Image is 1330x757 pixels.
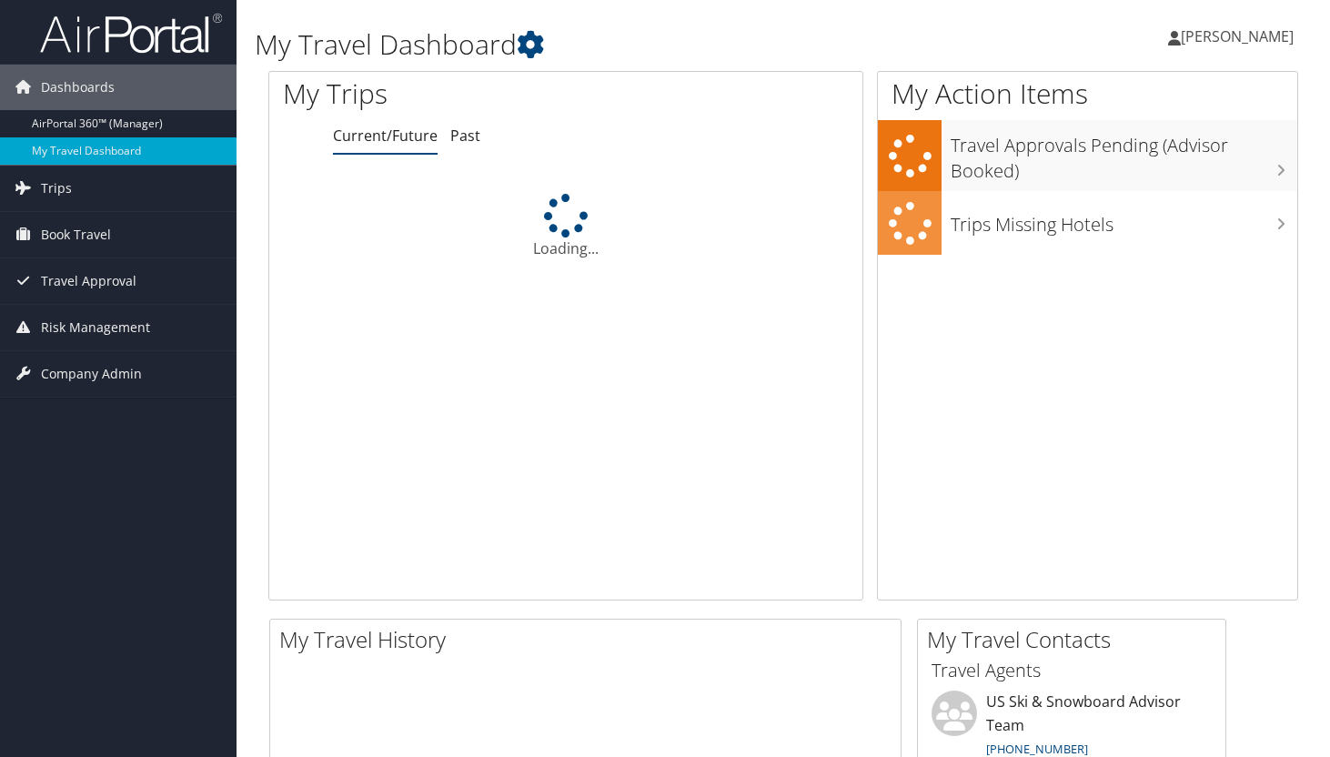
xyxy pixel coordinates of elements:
h3: Trips Missing Hotels [951,203,1297,237]
span: [PERSON_NAME] [1181,26,1294,46]
h1: My Travel Dashboard [255,25,960,64]
a: Travel Approvals Pending (Advisor Booked) [878,120,1297,190]
h2: My Travel History [279,624,901,655]
div: Loading... [269,194,862,259]
img: airportal-logo.png [40,12,222,55]
a: Current/Future [333,126,438,146]
span: Trips [41,166,72,211]
h3: Travel Approvals Pending (Advisor Booked) [951,124,1297,184]
span: Book Travel [41,212,111,257]
span: Travel Approval [41,258,136,304]
span: Company Admin [41,351,142,397]
a: Trips Missing Hotels [878,191,1297,256]
h1: My Action Items [878,75,1297,113]
span: Risk Management [41,305,150,350]
span: Dashboards [41,65,115,110]
h1: My Trips [283,75,601,113]
h2: My Travel Contacts [927,624,1225,655]
a: [PERSON_NAME] [1168,9,1312,64]
h3: Travel Agents [932,658,1212,683]
a: [PHONE_NUMBER] [986,741,1088,757]
a: Past [450,126,480,146]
